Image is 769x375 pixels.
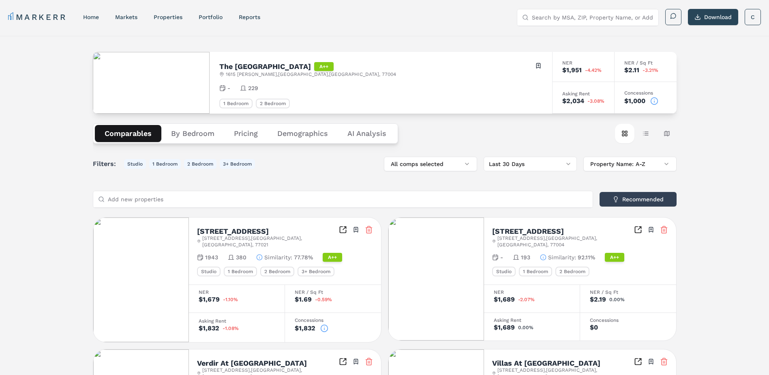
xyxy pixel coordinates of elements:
h2: Villas At [GEOGRAPHIC_DATA] [492,360,600,367]
div: $1,832 [295,325,315,332]
button: All comps selected [384,157,477,171]
input: Add new properties [108,191,588,207]
div: $0 [590,324,598,331]
div: 1 Bedroom [519,267,552,276]
span: -0.59% [315,297,332,302]
h2: Verdir At [GEOGRAPHIC_DATA] [197,360,307,367]
a: reports [239,14,260,20]
div: 3+ Bedroom [298,267,334,276]
span: 380 [236,253,246,261]
span: [STREET_ADDRESS] , [GEOGRAPHIC_DATA] , [GEOGRAPHIC_DATA] , 77004 [497,235,634,248]
span: -4.42% [585,68,602,73]
div: $2.11 [624,67,639,73]
a: Portfolio [199,14,223,20]
span: 193 [521,253,530,261]
span: 1943 [205,253,218,261]
button: AI Analysis [338,125,396,142]
div: Concessions [624,91,667,95]
a: Inspect Comparables [634,226,642,234]
a: Inspect Comparables [339,226,347,234]
span: -1.10% [223,297,238,302]
span: -3.08% [587,99,604,103]
a: properties [154,14,182,20]
button: Studio [124,159,146,169]
button: Property Name: A-Z [583,157,677,171]
button: By Bedroom [161,125,224,142]
div: Asking Rent [562,91,604,96]
a: MARKERR [8,11,67,23]
div: A++ [314,62,334,71]
div: Concessions [295,318,371,323]
a: Inspect Comparables [634,358,642,366]
div: $1,689 [494,324,515,331]
span: Similarity : [264,253,292,261]
div: NER / Sq Ft [590,290,666,295]
div: $2.19 [590,296,606,303]
button: C [745,9,761,25]
span: 0.00% [518,325,533,330]
div: A++ [605,253,624,262]
span: [STREET_ADDRESS] , [GEOGRAPHIC_DATA] , [GEOGRAPHIC_DATA] , 77021 [202,235,338,248]
span: Filters: [93,159,121,169]
div: 2 Bedroom [555,267,589,276]
button: Comparables [95,125,161,142]
div: NER [562,60,604,65]
h2: [STREET_ADDRESS] [492,228,564,235]
div: A++ [323,253,342,262]
a: Inspect Comparables [339,358,347,366]
div: 2 Bedroom [256,99,290,108]
div: 2 Bedroom [260,267,294,276]
a: home [83,14,99,20]
div: NER / Sq Ft [624,60,667,65]
div: $1,951 [562,67,582,73]
span: - [500,253,503,261]
span: 229 [248,84,258,92]
div: 1 Bedroom [224,267,257,276]
span: 0.00% [609,297,625,302]
span: - [227,84,230,92]
button: 2 Bedroom [184,159,216,169]
span: 1615 [PERSON_NAME] , [GEOGRAPHIC_DATA] , [GEOGRAPHIC_DATA] , 77004 [226,71,396,78]
span: -1.08% [223,326,239,331]
button: 1 Bedroom [149,159,181,169]
div: $2,034 [562,98,584,104]
div: Asking Rent [199,319,275,323]
button: Pricing [224,125,268,142]
div: NER / Sq Ft [295,290,371,295]
div: $1,000 [624,98,645,104]
input: Search by MSA, ZIP, Property Name, or Address [532,9,653,26]
div: Studio [197,267,221,276]
span: Similarity : [548,253,576,261]
h2: [STREET_ADDRESS] [197,228,269,235]
div: NER [199,290,275,295]
a: markets [115,14,137,20]
span: C [751,13,755,21]
span: -3.21% [643,68,658,73]
button: Demographics [268,125,338,142]
div: $1,689 [494,296,515,303]
div: $1,679 [199,296,220,303]
div: $1.69 [295,296,312,303]
div: NER [494,290,570,295]
button: Recommended [600,192,677,207]
span: 77.78% [294,253,313,261]
span: 92.11% [578,253,595,261]
span: -2.07% [518,297,535,302]
div: 1 Bedroom [219,99,253,108]
h2: The [GEOGRAPHIC_DATA] [219,63,311,70]
button: Download [688,9,738,25]
div: Concessions [590,318,666,323]
div: Studio [492,267,516,276]
div: Asking Rent [494,318,570,323]
div: $1,832 [199,325,219,332]
button: 3+ Bedroom [220,159,255,169]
